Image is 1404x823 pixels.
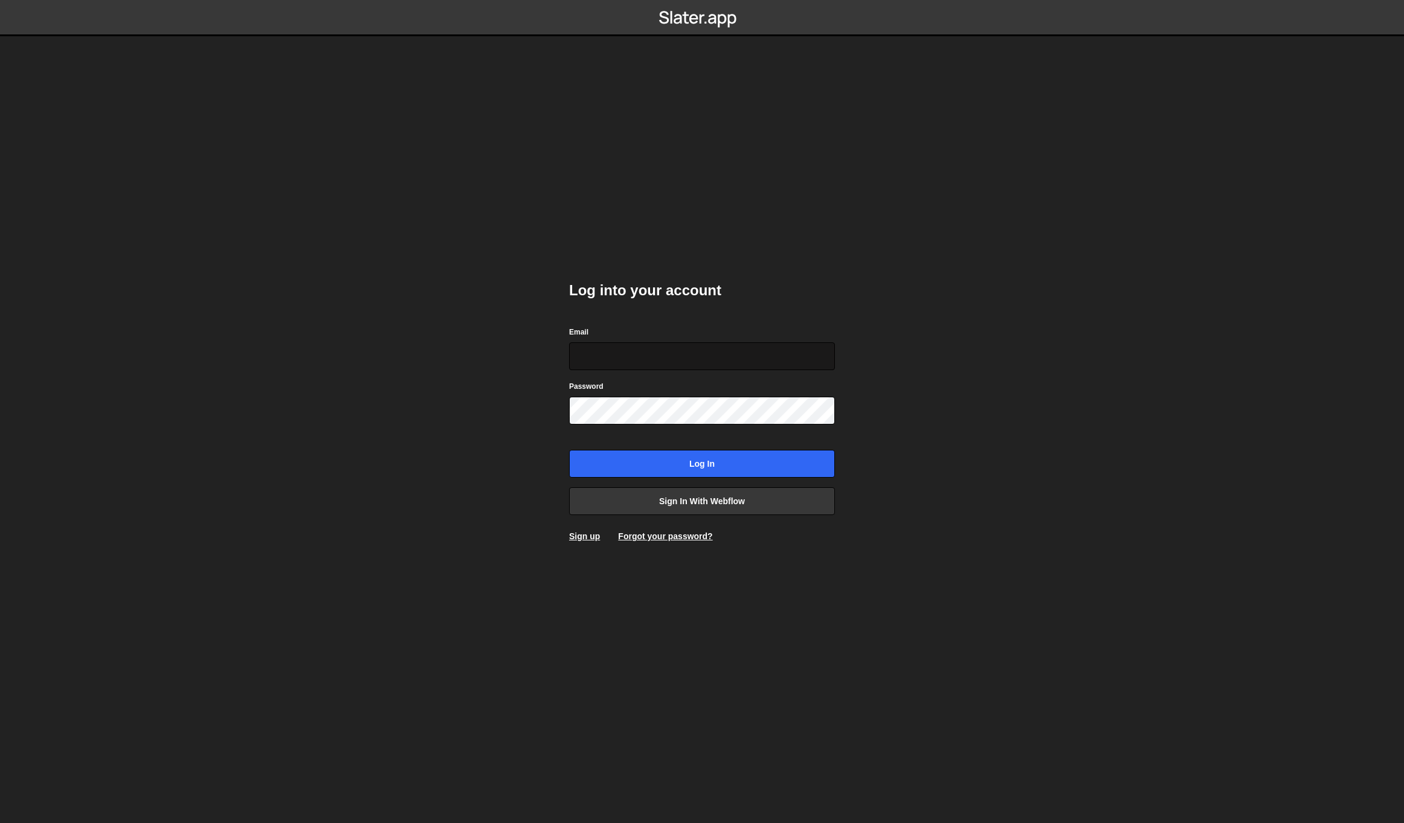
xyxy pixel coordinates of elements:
[569,380,604,392] label: Password
[569,487,835,515] a: Sign in with Webflow
[569,450,835,478] input: Log in
[569,326,588,338] label: Email
[569,531,600,541] a: Sign up
[618,531,712,541] a: Forgot your password?
[569,281,835,300] h2: Log into your account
